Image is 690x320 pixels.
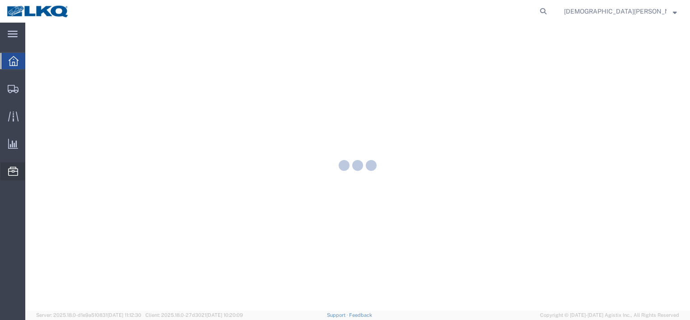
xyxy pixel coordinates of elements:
[564,6,667,16] span: Jesus Arias
[107,312,141,318] span: [DATE] 11:12:30
[327,312,350,318] a: Support
[206,312,243,318] span: [DATE] 10:20:09
[36,312,141,318] span: Server: 2025.18.0-d1e9a510831
[540,311,679,319] span: Copyright © [DATE]-[DATE] Agistix Inc., All Rights Reserved
[145,312,243,318] span: Client: 2025.18.0-27d3021
[349,312,372,318] a: Feedback
[6,5,70,18] img: logo
[564,6,677,17] button: [DEMOGRAPHIC_DATA][PERSON_NAME]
